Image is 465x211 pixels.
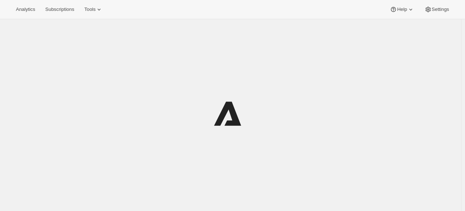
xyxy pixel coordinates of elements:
span: Analytics [16,7,35,12]
button: Settings [420,4,453,15]
span: Help [397,7,407,12]
span: Subscriptions [45,7,74,12]
span: Tools [84,7,95,12]
button: Help [385,4,418,15]
button: Tools [80,4,107,15]
button: Subscriptions [41,4,78,15]
button: Analytics [12,4,39,15]
span: Settings [432,7,449,12]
